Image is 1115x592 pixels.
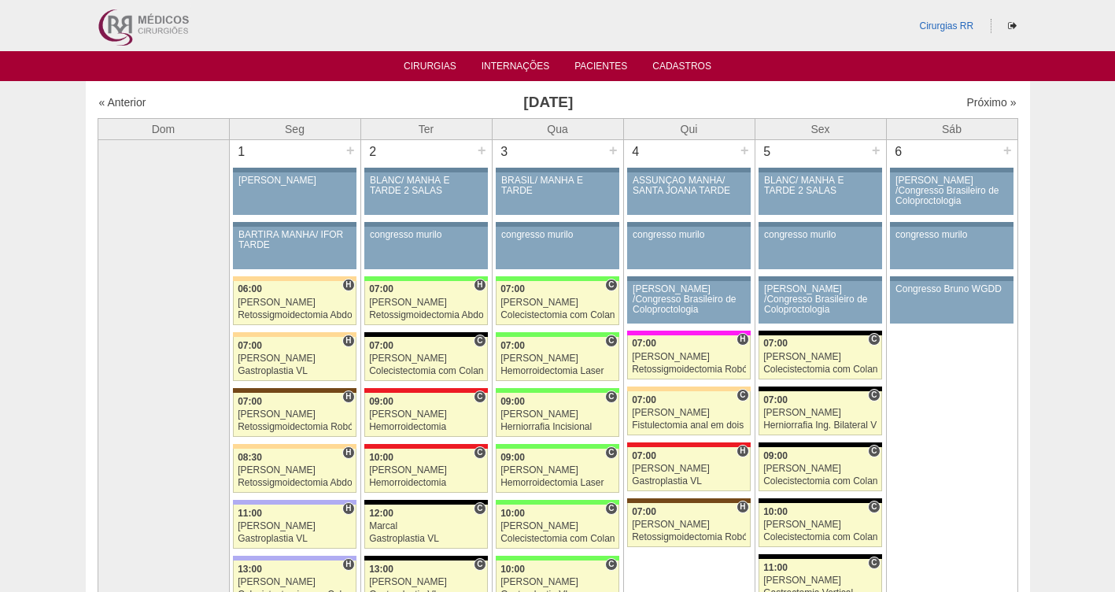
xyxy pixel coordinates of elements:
[496,505,618,549] a: C 10:00 [PERSON_NAME] Colecistectomia com Colangiografia VL
[868,557,880,569] span: Consultório
[99,96,146,109] a: « Anterior
[369,508,393,519] span: 12:00
[763,562,788,573] span: 11:00
[763,352,877,362] div: [PERSON_NAME]
[364,505,487,549] a: C 12:00 Marcal Gastroplastia VL
[759,391,881,435] a: C 07:00 [PERSON_NAME] Herniorrafia Ing. Bilateral VL
[627,331,750,335] div: Key: Pro Matre
[627,172,750,215] a: ASSUNÇÃO MANHÃ/ SANTA JOANA TARDE
[233,227,356,269] a: BARTIRA MANHÃ/ IFOR TARDE
[238,298,352,308] div: [PERSON_NAME]
[369,340,393,351] span: 07:00
[627,335,750,379] a: H 07:00 [PERSON_NAME] Retossigmoidectomia Robótica
[370,230,482,240] div: congresso murilo
[763,450,788,461] span: 09:00
[763,575,877,586] div: [PERSON_NAME]
[624,140,648,164] div: 4
[755,140,780,164] div: 5
[500,353,615,364] div: [PERSON_NAME]
[233,449,356,493] a: H 08:30 [PERSON_NAME] Retossigmoidectomia Abdominal VL
[369,409,483,420] div: [PERSON_NAME]
[496,388,618,393] div: Key: Brasil
[623,118,755,139] th: Qui
[238,422,352,432] div: Retossigmoidectomia Robótica
[763,532,877,542] div: Colecistectomia com Colangiografia VL
[627,442,750,447] div: Key: Assunção
[364,172,487,215] a: BLANC/ MANHÃ E TARDE 2 SALAS
[238,577,352,587] div: [PERSON_NAME]
[233,556,356,561] div: Key: Christóvão da Gama
[233,500,356,505] div: Key: Christóvão da Gama
[369,283,393,294] span: 07:00
[759,387,881,391] div: Key: Blanc
[474,502,486,515] span: Consultório
[605,279,617,291] span: Consultório
[763,364,877,375] div: Colecistectomia com Colangiografia VL
[496,276,618,281] div: Key: Brasil
[764,230,877,240] div: congresso murilo
[759,498,881,503] div: Key: Blanc
[632,520,746,530] div: [PERSON_NAME]
[482,61,550,76] a: Internações
[632,394,656,405] span: 07:00
[868,445,880,457] span: Consultório
[496,222,618,227] div: Key: Aviso
[759,335,881,379] a: C 07:00 [PERSON_NAME] Colecistectomia com Colangiografia VL
[763,506,788,517] span: 10:00
[605,446,617,459] span: Consultório
[890,227,1013,269] a: congresso murilo
[233,168,356,172] div: Key: Aviso
[627,276,750,281] div: Key: Aviso
[369,422,483,432] div: Hemorroidectomia
[233,337,356,381] a: H 07:00 [PERSON_NAME] Gastroplastia VL
[474,279,486,291] span: Hospital
[887,140,911,164] div: 6
[895,284,1008,294] div: Congresso Bruno WGDD
[869,140,883,161] div: +
[230,140,254,164] div: 1
[895,230,1008,240] div: congresso murilo
[496,393,618,437] a: C 09:00 [PERSON_NAME] Herniorrafia Incisional
[233,332,356,337] div: Key: Bartira
[737,445,748,457] span: Hospital
[500,310,615,320] div: Colecistectomia com Colangiografia VL
[364,227,487,269] a: congresso murilo
[759,172,881,215] a: BLANC/ MANHÃ E TARDE 2 SALAS
[764,176,877,196] div: BLANC/ MANHÃ E TARDE 2 SALAS
[496,332,618,337] div: Key: Brasil
[868,389,880,401] span: Consultório
[632,464,746,474] div: [PERSON_NAME]
[369,534,483,544] div: Gastroplastia VL
[361,140,386,164] div: 2
[496,168,618,172] div: Key: Aviso
[632,338,656,349] span: 07:00
[500,577,615,587] div: [PERSON_NAME]
[369,478,483,488] div: Hemorroidectomia
[369,564,393,575] span: 13:00
[500,340,525,351] span: 07:00
[738,140,751,161] div: +
[474,335,486,347] span: Consultório
[342,558,354,571] span: Hospital
[475,140,489,161] div: +
[500,283,525,294] span: 07:00
[98,118,229,139] th: Dom
[500,478,615,488] div: Hemorroidectomia Laser
[632,408,746,418] div: [PERSON_NAME]
[238,176,351,186] div: [PERSON_NAME]
[342,335,354,347] span: Hospital
[627,503,750,547] a: H 07:00 [PERSON_NAME] Retossigmoidectomia Robótica
[1008,21,1017,31] i: Sair
[605,335,617,347] span: Consultório
[369,298,483,308] div: [PERSON_NAME]
[919,20,973,31] a: Cirurgias RR
[342,446,354,459] span: Hospital
[233,276,356,281] div: Key: Bartira
[500,366,615,376] div: Hemorroidectomia Laser
[763,394,788,405] span: 07:00
[238,478,352,488] div: Retossigmoidectomia Abdominal VL
[737,333,748,346] span: Hospital
[496,444,618,449] div: Key: Brasil
[496,227,618,269] a: congresso murilo
[364,222,487,227] div: Key: Aviso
